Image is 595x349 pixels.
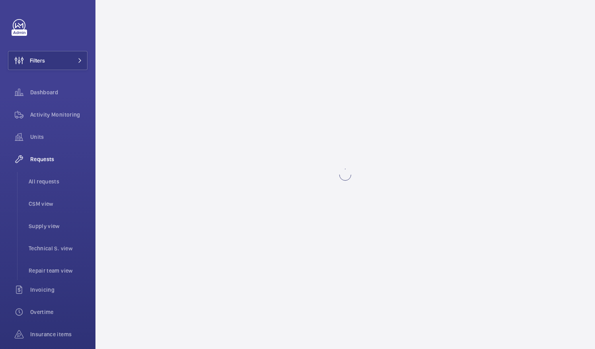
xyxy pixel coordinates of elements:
span: Technical S. view [29,244,87,252]
span: All requests [29,177,87,185]
span: CSM view [29,200,87,208]
span: Supply view [29,222,87,230]
span: Overtime [30,308,87,316]
span: Dashboard [30,88,87,96]
span: Filters [30,57,45,64]
span: Insurance items [30,330,87,338]
span: Invoicing [30,286,87,294]
button: Filters [8,51,87,70]
span: Repair team view [29,267,87,275]
span: Activity Monitoring [30,111,87,119]
span: Units [30,133,87,141]
span: Requests [30,155,87,163]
